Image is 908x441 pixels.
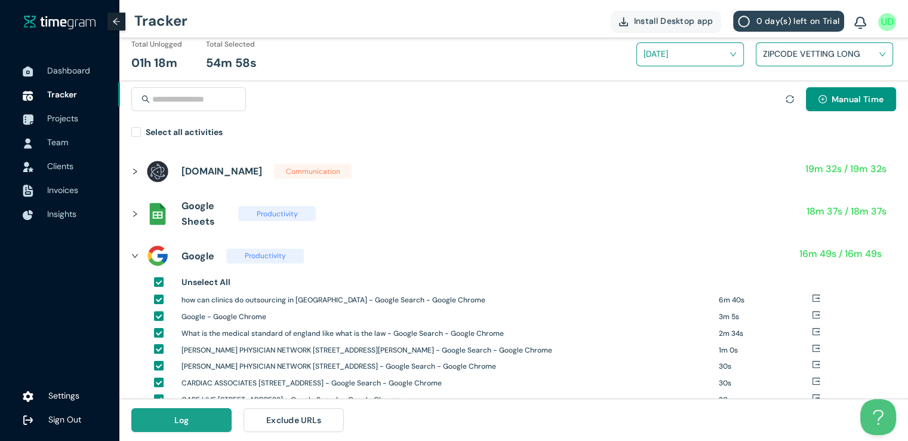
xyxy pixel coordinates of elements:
h1: 3m 5s [719,311,812,323]
span: sync [786,95,794,103]
button: plus-circleManual Time [806,87,896,111]
img: DownloadApp [619,17,628,26]
span: export [812,377,820,385]
h1: 2m 34s [719,328,812,339]
img: assets%2Ficons%2Felectron-logo.png [146,160,170,183]
h1: ZIPCODE VETTING LONG [763,45,903,63]
span: Invoices [47,185,78,195]
span: Manual Time [832,93,884,106]
h1: 6m 40s [719,295,812,306]
span: Dashboard [47,65,90,76]
img: BellIcon [854,17,866,30]
img: InsightsIcon [23,210,33,220]
h1: Unselect All [181,275,230,289]
h1: 01h 18m [131,54,177,72]
h1: Google [181,249,214,264]
span: export [812,294,820,302]
h1: 54m 58s [206,54,257,72]
button: 0 day(s) left on Trial [733,11,844,32]
h1: Tracker [134,3,187,39]
iframe: Toggle Customer Support [860,399,896,435]
h1: 30s [719,361,812,372]
h1: 1m 0s [719,345,812,356]
span: Settings [48,390,79,401]
button: Exclude URLs [244,408,344,432]
span: Sign Out [48,414,81,425]
img: ProjectIcon [23,114,33,125]
h1: [PERSON_NAME] PHYSICIAN NETWORK [STREET_ADDRESS] - Google Search - Google Chrome [181,361,710,372]
h1: Total Unlogged [131,39,182,50]
img: settings.78e04af822cf15d41b38c81147b09f22.svg [23,390,33,402]
span: export [812,311,820,319]
span: Exclude URLs [266,414,322,427]
img: InvoiceIcon [23,185,33,197]
h1: Google - Google Chrome [181,311,710,323]
h1: 18m 37s / 18m 37s [807,204,887,219]
h1: [PERSON_NAME] PHYSICIAN NETWORK [STREET_ADDRESS][PERSON_NAME] - Google Search - Google Chrome [181,345,710,356]
span: Clients [47,161,73,171]
h1: CARDIAC ASSOCIATES [STREET_ADDRESS] - Google Search - Google Chrome [181,378,710,389]
img: timegram [24,14,96,29]
span: Communication [274,164,352,179]
h1: 16m 49s / 16m 49s [799,246,882,261]
h1: Select all activities [146,125,223,139]
h1: Google Sheets [181,198,226,228]
img: assets%2Ficons%2Fsheets_official.png [146,202,170,226]
span: Projects [47,113,78,124]
span: right [131,252,138,259]
h1: how can clinics do outsourcing in [GEOGRAPHIC_DATA] - Google Search - Google Chrome [181,295,710,306]
h1: Total Selected [206,39,255,50]
button: Install Desktop app [611,11,722,32]
button: Log [131,408,232,432]
img: TimeTrackerIcon [23,90,33,101]
span: Team [47,137,68,148]
span: Tracker [47,89,77,100]
img: InvoiceIcon [23,162,33,172]
span: export [812,327,820,336]
h1: 30s [719,394,812,406]
h1: [DOMAIN_NAME] [181,164,262,179]
h1: CARE LIVE [STREET_ADDRESS] - Google Search - Google Chrome [181,394,710,406]
span: Productivity [238,206,316,221]
span: arrow-left [112,17,121,26]
span: Log [174,414,189,427]
img: UserIcon [878,13,896,31]
h1: 30s [719,378,812,389]
span: export [812,360,820,369]
img: assets%2Ficons%2Ficons8-google-240.png [146,244,170,268]
img: UserIcon [23,138,33,149]
span: Insights [47,209,76,219]
span: search [141,95,150,103]
img: logOut.ca60ddd252d7bab9102ea2608abe0238.svg [23,415,33,425]
span: Install Desktop app [634,14,713,27]
span: 0 day(s) left on Trial [756,14,839,27]
span: plus-circle [818,95,827,105]
span: export [812,344,820,353]
span: right [131,210,138,218]
span: Productivity [226,249,304,264]
span: right [131,168,138,175]
h1: What is the medical standard of england like what is the law - Google Search - Google Chrome [181,328,710,339]
img: DashboardIcon [23,66,33,77]
h1: 19m 32s / 19m 32s [805,161,887,176]
span: export [812,394,820,402]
